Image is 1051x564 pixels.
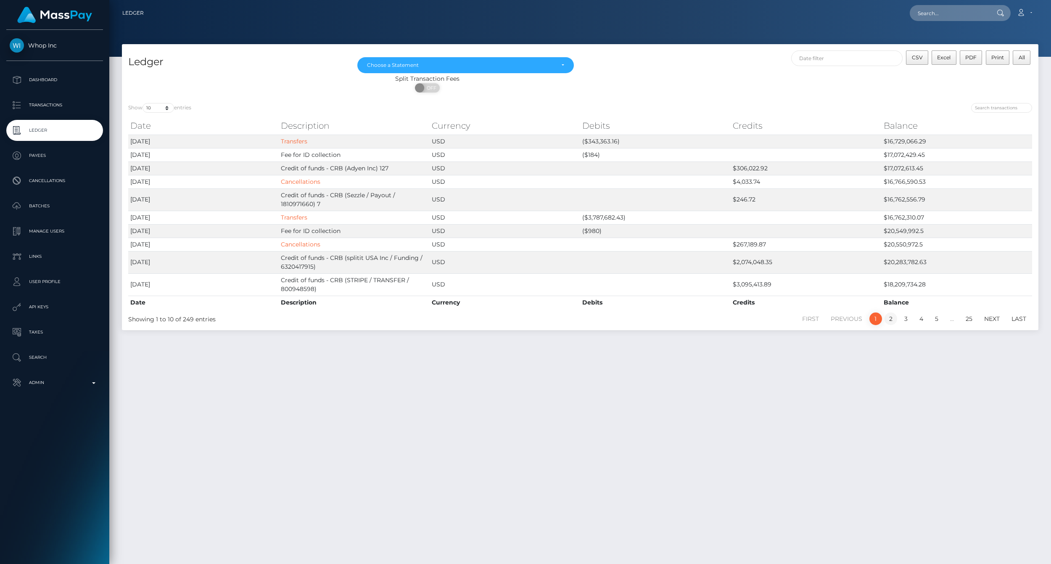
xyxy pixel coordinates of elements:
td: USD [430,211,580,224]
td: ($184) [580,148,731,162]
div: Showing 1 to 10 of 249 entries [128,312,497,324]
td: $306,022.92 [731,162,881,175]
td: ($3,787,682.43) [580,211,731,224]
td: ($980) [580,224,731,238]
span: Print [991,54,1004,61]
td: $246.72 [731,188,881,211]
h4: Ledger [128,55,345,69]
th: Date [128,296,279,309]
input: Date filter [791,50,903,66]
a: Transfers [281,214,307,221]
a: Ledger [6,120,103,141]
td: USD [430,273,580,296]
a: Batches [6,196,103,217]
td: Credit of funds - CRB (Sezzle / Payout / 1810971660) 7 [279,188,429,211]
th: Debits [580,296,731,309]
p: Payees [10,149,100,162]
a: User Profile [6,271,103,292]
td: USD [430,251,580,273]
a: 3 [900,312,912,325]
div: Split Transaction Fees [122,74,733,83]
td: [DATE] [128,238,279,251]
span: CSV [912,54,923,61]
p: Dashboard [10,74,100,86]
span: OFF [420,83,441,93]
img: Whop Inc [10,38,24,53]
a: 1 [869,312,882,325]
td: [DATE] [128,211,279,224]
p: Links [10,250,100,263]
th: Currency [430,117,580,134]
button: All [1013,50,1030,65]
td: $16,762,310.07 [882,211,1032,224]
button: Print [986,50,1010,65]
td: [DATE] [128,175,279,188]
td: Credit of funds - CRB (Adyen Inc) 127 [279,162,429,175]
td: ($343,363.16) [580,135,731,148]
div: Choose a Statement [367,62,555,69]
a: Transfers [281,138,307,145]
button: PDF [960,50,982,65]
p: Admin [10,376,100,389]
td: USD [430,224,580,238]
p: Manage Users [10,225,100,238]
a: Transactions [6,95,103,116]
a: Cancellations [281,241,320,248]
a: Cancellations [281,178,320,185]
th: Currency [430,296,580,309]
span: Whop Inc [6,42,103,49]
input: Search... [910,5,989,21]
td: [DATE] [128,188,279,211]
td: $17,072,429.45 [882,148,1032,162]
td: [DATE] [128,224,279,238]
button: CSV [906,50,928,65]
span: PDF [965,54,977,61]
th: Credits [731,117,881,134]
a: Last [1007,312,1031,325]
th: Balance [882,117,1032,134]
td: Credit of funds - CRB (splitit USA Inc / Funding / 6320417915) [279,251,429,273]
td: $2,074,048.35 [731,251,881,273]
td: $17,072,613.45 [882,162,1032,175]
p: Batches [10,200,100,212]
a: Admin [6,372,103,393]
td: $3,095,413.89 [731,273,881,296]
button: Excel [932,50,956,65]
td: [DATE] [128,135,279,148]
td: $20,550,972.5 [882,238,1032,251]
td: $16,766,590.53 [882,175,1032,188]
a: Search [6,347,103,368]
label: Show entries [128,103,191,113]
td: USD [430,135,580,148]
th: Date [128,117,279,134]
td: $20,283,782.63 [882,251,1032,273]
td: USD [430,162,580,175]
a: 2 [885,312,897,325]
a: Payees [6,145,103,166]
td: [DATE] [128,273,279,296]
p: Transactions [10,99,100,111]
a: 4 [915,312,928,325]
p: Taxes [10,326,100,339]
td: Fee for ID collection [279,224,429,238]
a: Cancellations [6,170,103,191]
a: API Keys [6,297,103,318]
p: Cancellations [10,175,100,187]
a: Next [980,312,1004,325]
a: 25 [961,312,977,325]
td: USD [430,238,580,251]
span: All [1019,54,1025,61]
span: Excel [937,54,951,61]
th: Description [279,117,429,134]
input: Search transactions [971,103,1032,113]
td: $16,762,556.79 [882,188,1032,211]
a: Manage Users [6,221,103,242]
td: [DATE] [128,251,279,273]
th: Description [279,296,429,309]
a: 5 [930,312,943,325]
td: [DATE] [128,162,279,175]
a: Dashboard [6,69,103,90]
td: USD [430,148,580,162]
td: $267,189.87 [731,238,881,251]
button: Choose a Statement [357,57,574,73]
